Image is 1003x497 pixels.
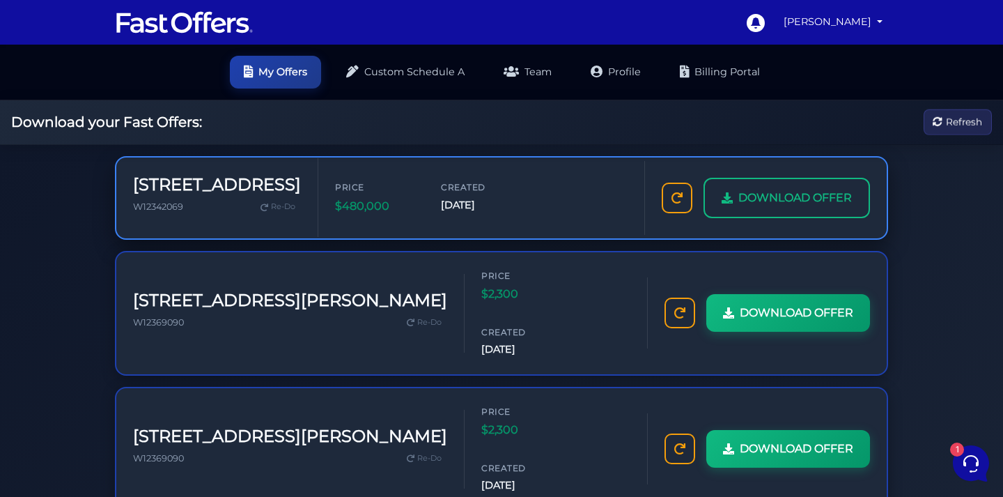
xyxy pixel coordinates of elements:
[740,440,853,458] span: DOWNLOAD OFFER
[133,427,447,447] h3: [STREET_ADDRESS][PERSON_NAME]
[706,430,870,468] a: DOWNLOAD OFFER
[242,148,256,162] span: 1
[481,285,565,303] span: $2,300
[22,174,256,201] button: Start a Conversation
[59,132,214,146] span: Aura
[441,181,524,194] span: Created
[271,201,295,213] span: Re-Do
[100,182,195,193] span: Start a Conversation
[332,56,479,89] a: Custom Schedule A
[481,477,565,494] span: [DATE]
[417,316,442,329] span: Re-Do
[11,369,97,401] button: Home
[97,369,182,401] button: 1Messages
[230,56,321,89] a: My Offers
[225,56,256,67] a: See all
[255,198,301,216] a: Re-Do
[59,148,214,162] p: This has been escalated. We will be in touch soon.
[31,259,228,273] input: Search for an Article...
[139,367,149,377] span: 1
[17,126,262,168] a: AuraThis has been escalated. We will be in touch soon.6mo ago1
[481,421,565,439] span: $2,300
[778,8,888,36] a: [PERSON_NAME]
[441,197,524,213] span: [DATE]
[481,342,565,358] span: [DATE]
[740,304,853,322] span: DOWNLOAD OFFER
[490,56,566,89] a: Team
[11,114,202,130] h2: Download your Fast Offers:
[22,56,113,67] span: Your Conversations
[59,78,214,92] span: Aura
[120,388,160,401] p: Messages
[481,461,565,475] span: Created
[133,291,447,311] h3: [STREET_ADDRESS][PERSON_NAME]
[182,369,267,401] button: Help
[216,388,234,401] p: Help
[17,72,262,114] a: AuraThank you, we will escalate this matter and have the support team look into it asap.5mo ago
[42,388,65,401] p: Home
[950,443,992,484] iframe: Customerly Messenger Launcher
[481,269,565,282] span: Price
[133,175,301,195] h3: [STREET_ADDRESS]
[133,453,184,464] span: W12369090
[401,314,447,332] a: Re-Do
[222,132,256,144] p: 6mo ago
[417,452,442,465] span: Re-Do
[22,79,50,107] img: dark
[703,178,870,218] a: DOWNLOAD OFFER
[22,133,50,161] img: dark
[577,56,655,89] a: Profile
[666,56,774,89] a: Billing Portal
[924,109,992,135] button: Refresh
[133,317,184,328] span: W12369090
[222,78,256,91] p: 5mo ago
[59,95,214,109] p: Thank you, we will escalate this matter and have the support team look into it asap.
[706,294,870,332] a: DOWNLOAD OFFER
[738,189,852,207] span: DOWNLOAD OFFER
[481,405,565,418] span: Price
[335,197,419,215] span: $480,000
[22,229,95,240] span: Find an Answer
[946,114,982,130] span: Refresh
[133,201,183,212] span: W12342069
[335,181,419,194] span: Price
[401,450,447,468] a: Re-Do
[481,326,565,339] span: Created
[173,229,256,240] a: Open Help Center
[11,11,234,33] h2: Hello Shay 👋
